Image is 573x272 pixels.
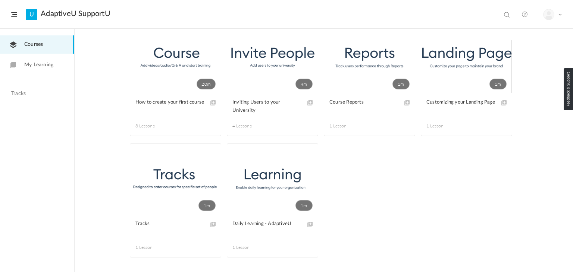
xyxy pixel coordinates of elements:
[489,79,507,89] span: 1m
[329,98,398,107] span: Course Reports
[392,79,410,89] span: 1m
[130,22,221,93] a: 20m
[130,144,221,215] a: 1m
[135,220,204,228] span: Tracks
[24,41,43,48] span: Courses
[135,244,176,251] span: 1 Lesson
[197,79,216,89] span: 20m
[544,9,554,20] img: user-image.png
[329,98,410,115] a: Course Reports
[329,123,370,129] span: 1 Lesson
[324,22,415,93] a: 1m
[135,98,216,115] a: How to create your first course
[135,123,176,129] span: 8 Lessons
[426,98,495,107] span: Customizing your Landing Page
[11,91,61,97] h4: Tracks
[24,61,53,69] span: My Learning
[232,98,313,115] a: Inviting Users to your University
[421,22,512,93] a: 1m
[295,79,313,89] span: 4m
[135,220,216,237] a: Tracks
[232,244,273,251] span: 1 Lesson
[198,200,216,211] span: 1m
[564,68,573,110] img: loop_feedback_btn.png
[426,98,507,115] a: Customizing your Landing Page
[135,98,204,107] span: How to create your first course
[232,220,301,228] span: Daily Learning - AdaptiveU
[426,123,467,129] span: 1 Lesson
[295,200,313,211] span: 1m
[232,220,313,237] a: Daily Learning - AdaptiveU
[41,9,110,18] a: AdaptiveU SupportU
[232,98,301,115] span: Inviting Users to your University
[26,9,37,20] a: U
[227,22,318,93] a: 4m
[227,144,318,215] a: 1m
[232,123,273,129] span: 4 Lessons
